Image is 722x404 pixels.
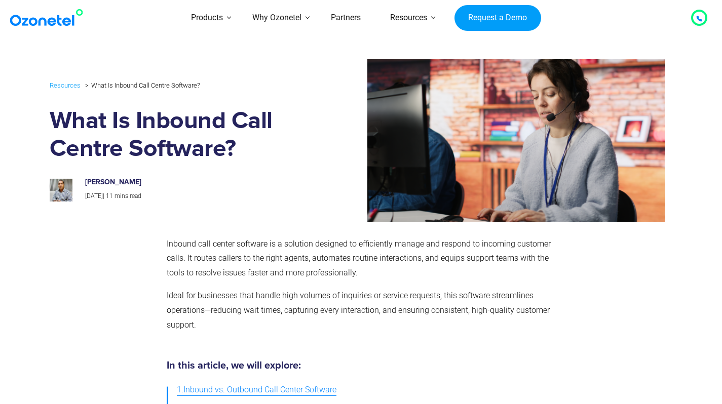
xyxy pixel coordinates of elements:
[177,381,336,399] a: 1.Inbound vs. Outbound Call Center Software
[167,289,551,332] p: Ideal for businesses that handle high volumes of inquiries or service requests, this software str...
[106,192,113,199] span: 11
[167,237,551,280] p: Inbound call center software is a solution designed to efficiently manage and respond to incoming...
[50,107,310,163] h1: What Is Inbound Call Centre Software?
[83,79,200,92] li: What Is Inbound Call Centre Software?
[115,192,141,199] span: mins read
[50,79,81,91] a: Resources
[85,178,299,187] h6: [PERSON_NAME]
[454,5,541,31] a: Request a Demo
[85,192,103,199] span: [DATE]
[85,191,299,202] p: |
[50,179,72,201] img: prashanth-kancherla_avatar_1-200x200.jpeg
[177,383,336,397] span: 1.Inbound vs. Outbound Call Center Software
[167,360,551,371] h5: In this article, we will explore:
